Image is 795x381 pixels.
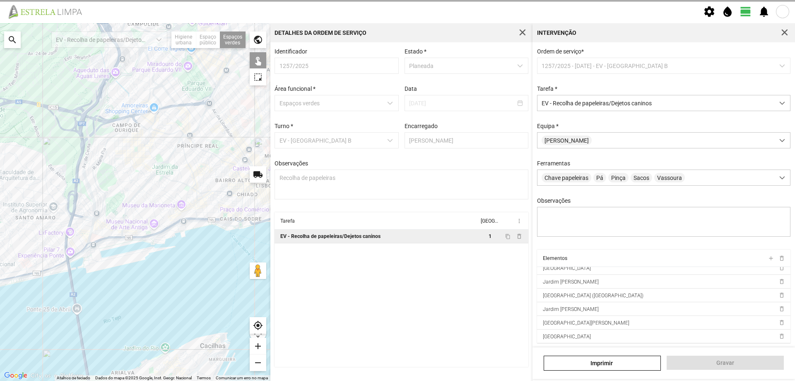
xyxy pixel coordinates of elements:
span: add [767,255,774,262]
div: Elementos [543,255,567,261]
a: Abrir esta área no Google Maps (abre uma nova janela) [2,370,29,381]
span: delete_outline [778,255,785,262]
span: Vassoura [654,173,685,182]
span: Dados do mapa ©2025 Google, Inst. Geogr. Nacional [95,376,192,380]
div: local_shipping [250,166,266,183]
a: Comunicar um erro no mapa [216,376,268,380]
span: view_day [740,5,752,18]
span: delete_outline [778,292,785,298]
button: content_copy [505,233,512,240]
span: delete_outline [778,265,785,271]
img: Google [2,370,29,381]
span: delete_outline [778,333,785,340]
label: Observações [537,197,571,204]
label: Área funcional * [275,85,316,92]
span: [GEOGRAPHIC_DATA] ([GEOGRAPHIC_DATA]) [543,293,643,298]
label: Tarefa * [537,85,557,92]
span: Pinça [608,173,629,182]
span: Chave papeleiras [542,173,591,182]
span: water_drop [721,5,734,18]
label: Turno * [275,123,293,129]
div: [GEOGRAPHIC_DATA] [481,218,498,224]
span: content_copy [505,234,511,239]
button: Arraste o Pegman para o mapa para abrir o Street View [250,262,266,279]
div: dropdown trigger [774,95,790,111]
span: more_vert [516,218,523,224]
img: file [6,4,91,19]
button: Gravar [667,356,784,370]
span: 1 [489,233,491,239]
span: [PERSON_NAME] [542,136,592,145]
div: Tarefa [280,218,295,224]
label: Ferramentas [537,160,570,167]
span: delete_outline [778,278,785,285]
span: delete_outline [778,319,785,326]
div: search [4,32,21,48]
label: Equipa * [537,123,559,129]
span: Gravar [671,359,780,366]
span: Jardim [PERSON_NAME] [543,279,599,285]
span: EV - Recolha de papeleiras/Dejetos caninos [537,95,774,111]
div: Espaços verdes [220,32,246,48]
span: Jardim [PERSON_NAME] [543,306,599,312]
span: [GEOGRAPHIC_DATA][PERSON_NAME] [543,320,629,326]
span: settings [703,5,715,18]
div: Espaço público [196,32,220,48]
div: Higiene urbana [171,32,196,48]
span: notifications [758,5,770,18]
span: [GEOGRAPHIC_DATA] [543,334,591,340]
a: Imprimir [544,356,661,371]
span: delete_outline [516,233,523,240]
div: add [250,338,266,354]
div: Intervenção [537,30,576,36]
label: Estado * [405,48,426,55]
span: delete_outline [778,306,785,312]
div: highlight_alt [250,69,266,85]
label: Encarregado [405,123,438,129]
div: Detalhes da Ordem de Serviço [275,30,366,36]
div: EV - Recolha de papeleiras/Dejetos caninos [280,233,381,239]
label: Observações [275,160,308,167]
span: [GEOGRAPHIC_DATA] [543,265,591,271]
label: Data [405,85,417,92]
span: Ordem de serviço [537,48,584,55]
span: Pá [593,173,606,182]
label: Identificador [275,48,307,55]
div: public [250,32,266,48]
div: remove [250,354,266,371]
div: touch_app [250,52,266,69]
a: Termos (abre num novo separador) [197,376,211,380]
div: my_location [250,317,266,334]
span: Sacos [631,173,652,182]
